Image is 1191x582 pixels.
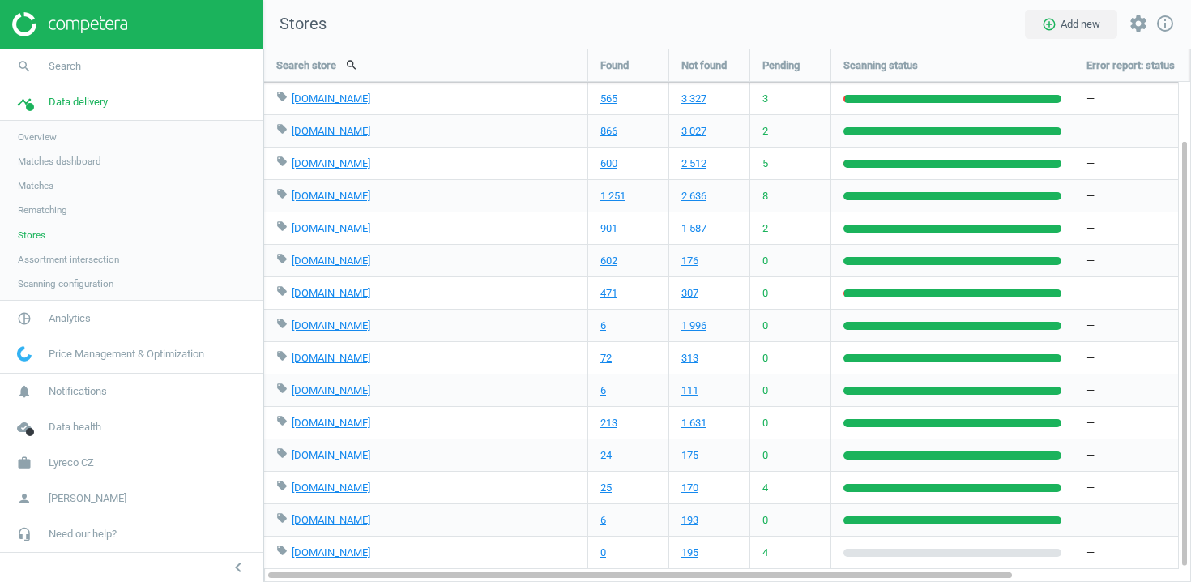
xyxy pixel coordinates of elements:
span: Rematching [18,203,67,216]
button: search [336,51,367,79]
i: headset_mic [9,519,40,550]
span: Stores [263,13,327,36]
span: [PERSON_NAME] [49,491,126,506]
a: 600 [600,156,617,171]
a: [DOMAIN_NAME] [292,384,370,396]
span: Lyreco CZ [49,456,94,470]
a: 565 [600,92,617,106]
span: 0 [762,286,768,301]
i: local_offer [276,123,288,135]
i: add_circle_outline [1042,17,1057,32]
i: local_offer [276,480,288,491]
span: Price Management & Optimization [49,347,204,362]
i: local_offer [276,447,288,459]
span: 3 [762,92,768,106]
a: 901 [600,221,617,236]
a: 471 [600,286,617,301]
i: local_offer [276,512,288,524]
span: Assortment intersection [18,253,119,266]
i: local_offer [276,220,288,232]
span: Not found [681,58,727,73]
a: [DOMAIN_NAME] [292,352,370,364]
a: 175 [681,448,698,463]
a: [DOMAIN_NAME] [292,190,370,202]
span: Error report: status [1086,58,1175,73]
a: 307 [681,286,698,301]
span: 2 [762,221,768,236]
i: local_offer [276,91,288,102]
span: Need our help? [49,527,117,541]
span: 4 [762,481,768,495]
i: local_offer [276,318,288,329]
img: ajHJNr6hYgQAAAAASUVORK5CYII= [12,12,127,36]
a: 3 327 [681,92,706,106]
a: 0 [600,546,606,560]
a: 176 [681,254,698,268]
i: local_offer [276,350,288,362]
span: Scanning status [843,58,918,73]
span: 5 [762,156,768,171]
span: 0 [762,319,768,333]
a: 313 [681,351,698,366]
i: notifications [9,376,40,407]
a: 6 [600,383,606,398]
span: Data delivery [49,95,108,109]
i: cloud_done [9,412,40,443]
span: Data health [49,420,101,434]
span: 4 [762,546,768,560]
a: 866 [600,124,617,139]
i: local_offer [276,545,288,556]
a: [DOMAIN_NAME] [292,449,370,461]
a: [DOMAIN_NAME] [292,546,370,558]
i: local_offer [276,188,288,199]
a: [DOMAIN_NAME] [292,514,370,526]
span: 0 [762,383,768,398]
a: 111 [681,383,698,398]
i: search [9,51,40,82]
span: 0 [762,416,768,430]
a: 1 251 [600,189,625,203]
i: local_offer [276,156,288,167]
i: person [9,483,40,514]
i: local_offer [276,383,288,394]
a: [DOMAIN_NAME] [292,481,370,494]
a: 602 [600,254,617,268]
a: 193 [681,513,698,528]
a: [DOMAIN_NAME] [292,255,370,267]
i: local_offer [276,415,288,426]
a: 25 [600,481,612,495]
img: wGWNvw8QSZomAAAAABJRU5ErkJggg== [17,346,32,362]
span: Stores [18,229,45,242]
a: 213 [600,416,617,430]
span: Matches dashboard [18,155,101,168]
span: 2 [762,124,768,139]
a: 170 [681,481,698,495]
button: settings [1121,6,1155,41]
a: [DOMAIN_NAME] [292,287,370,299]
a: [DOMAIN_NAME] [292,222,370,234]
a: 1 587 [681,221,706,236]
span: Pending [762,58,800,73]
a: info_outline [1155,14,1175,35]
a: [DOMAIN_NAME] [292,92,370,105]
button: add_circle_outlineAdd new [1025,10,1117,39]
a: 195 [681,546,698,560]
a: [DOMAIN_NAME] [292,319,370,332]
span: Matches [18,179,53,192]
span: Scanning configuration [18,277,113,290]
span: 0 [762,254,768,268]
a: [DOMAIN_NAME] [292,125,370,137]
a: 3 027 [681,124,706,139]
a: [DOMAIN_NAME] [292,157,370,169]
span: 0 [762,351,768,366]
i: chevron_left [228,558,248,577]
i: work [9,447,40,478]
span: Notifications [49,384,107,399]
a: 2 512 [681,156,706,171]
a: 72 [600,351,612,366]
span: 0 [762,513,768,528]
span: 0 [762,448,768,463]
a: 6 [600,513,606,528]
span: Found [600,58,629,73]
span: Analytics [49,311,91,326]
